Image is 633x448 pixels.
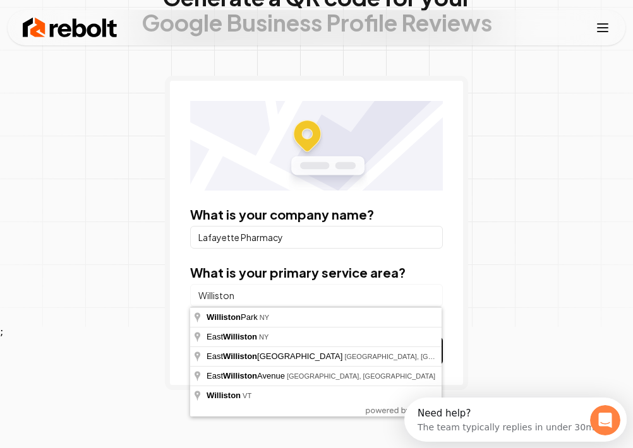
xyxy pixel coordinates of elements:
[243,392,251,399] span: VT
[190,284,443,307] input: City or county or neighborhood
[207,312,260,322] span: Park
[190,226,443,249] input: Company Name
[223,371,257,380] span: Williston
[287,372,435,380] span: [GEOGRAPHIC_DATA], [GEOGRAPHIC_DATA]
[207,371,287,380] span: East Avenue
[5,5,227,40] div: Open Intercom Messenger
[13,11,190,21] div: Need help?
[207,312,241,322] span: Williston
[590,405,620,435] iframe: Intercom live chat
[404,398,627,442] iframe: Intercom live chat discovery launcher
[260,314,269,321] span: NY
[23,15,118,40] img: Rebolt Logo
[344,353,493,360] span: [GEOGRAPHIC_DATA], [GEOGRAPHIC_DATA]
[190,101,443,191] img: Location map
[223,351,257,361] span: Williston
[595,20,610,35] button: Toggle mobile menu
[259,333,268,341] span: NY
[207,351,344,361] span: East [GEOGRAPHIC_DATA]
[207,391,241,400] span: Williston
[190,264,406,280] label: What is your primary service area?
[13,21,190,34] div: The team typically replies in under 30m
[223,332,257,341] span: Williston
[207,332,259,341] span: East
[190,206,374,222] label: What is your company name?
